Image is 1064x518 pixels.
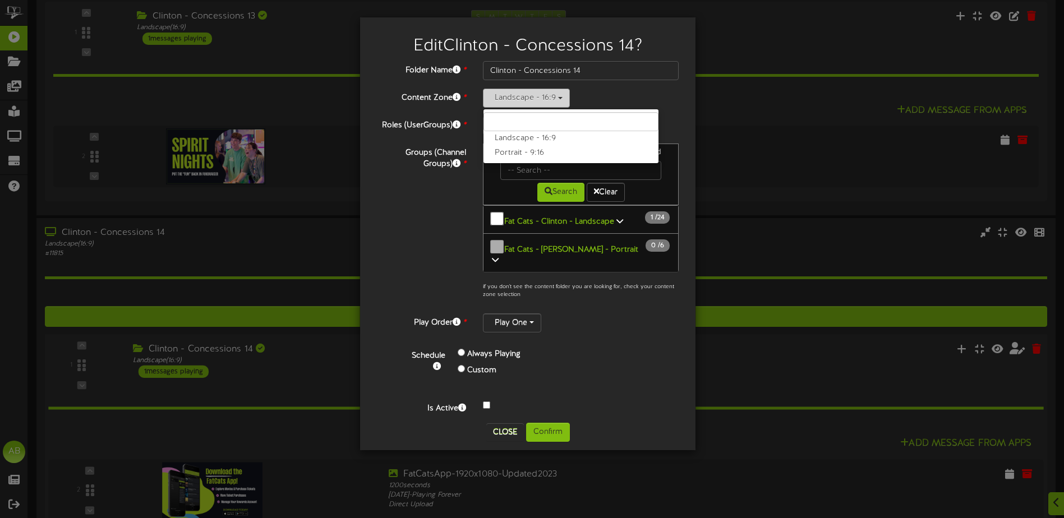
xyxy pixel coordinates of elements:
[504,218,614,226] b: Fat Cats - Clinton - Landscape
[483,109,659,164] ul: Landscape - 16:9
[483,89,570,108] button: Landscape - 16:9
[467,349,521,360] label: Always Playing
[500,161,661,180] input: -- Search --
[467,365,496,376] label: Custom
[651,242,658,249] span: 0
[483,313,541,332] button: Play One
[412,351,445,360] b: Schedule
[483,61,679,80] input: Folder Name
[645,211,670,224] span: / 24
[483,146,658,160] label: Portrait - 9:16
[526,423,570,442] button: Confirm
[537,183,584,202] button: Search
[369,89,475,104] label: Content Zone
[483,233,679,273] button: Fat Cats - [PERSON_NAME] - Portrait 0 /6
[646,239,670,252] span: / 6
[369,116,475,131] label: Roles (UserGroups)
[483,205,679,234] button: Fat Cats - Clinton - Landscape 1 /24
[369,313,475,329] label: Play Order
[369,399,475,414] label: Is Active
[587,183,625,202] button: Clear
[651,214,655,221] span: 1
[504,245,638,253] b: Fat Cats - [PERSON_NAME] - Portrait
[486,423,524,441] button: Close
[483,131,658,146] label: Landscape - 16:9
[377,37,679,55] h2: Edit Clinton - Concessions 14 ?
[369,61,475,76] label: Folder Name
[369,144,475,170] label: Groups (Channel Groups)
